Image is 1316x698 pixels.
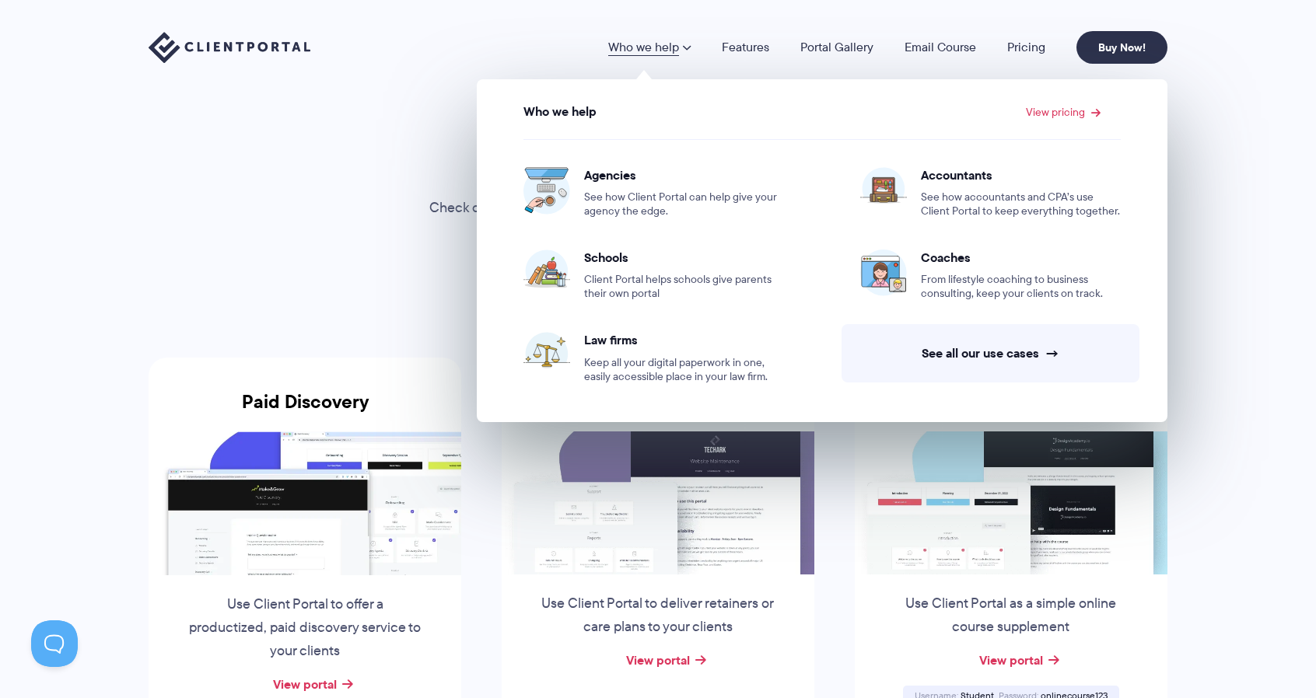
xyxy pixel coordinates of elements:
[626,651,690,669] a: View portal
[584,167,784,183] span: Agencies
[1076,31,1167,64] a: Buy Now!
[921,167,1121,183] span: Accountants
[842,324,1139,382] a: See all our use cases
[608,41,691,54] a: Who we help
[523,105,597,119] span: Who we help
[584,190,784,218] span: See how Client Portal can help give your agency the edge.
[905,41,976,54] a: Email Course
[187,593,423,663] p: Use Client Portal to offer a productized, paid discovery service to your clients
[921,190,1121,218] span: See how accountants and CPA’s use Client Portal to keep everything together.
[584,332,784,347] span: Law firms
[397,147,919,188] h1: Client Portal Inspiration
[1007,41,1045,54] a: Pricing
[893,592,1129,639] p: Use Client Portal as a simple online course supplement
[1026,106,1101,117] a: View pricing
[722,41,769,54] a: Features
[979,651,1043,669] a: View portal
[31,620,78,667] iframe: Toggle Customer Support
[584,356,784,384] span: Keep all your digital paperwork in one, easily accessible place in your law firm.
[397,197,919,243] p: Check out some of our example portals and get inspired for how you can use Client Portal in your ...
[1045,345,1059,361] span: →
[149,391,461,431] h3: Paid Discovery
[485,124,1159,400] ul: View pricing
[921,273,1121,301] span: From lifestyle coaching to business consulting, keep your clients on track.
[477,79,1167,422] ul: Who we help
[540,592,776,639] p: Use Client Portal to deliver retainers or care plans to your clients
[584,273,784,301] span: Client Portal helps schools give parents their own portal
[273,675,337,693] a: View portal
[921,250,1121,265] span: Coaches
[584,250,784,265] span: Schools
[800,41,873,54] a: Portal Gallery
